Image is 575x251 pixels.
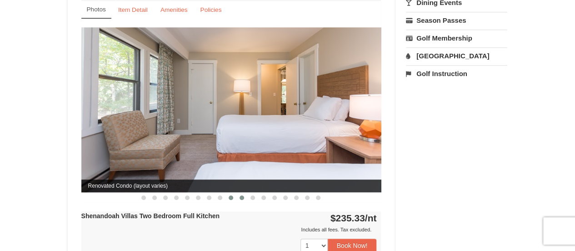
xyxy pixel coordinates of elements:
small: Amenities [160,6,188,13]
span: Renovated Condo (layout varies) [81,179,381,192]
a: [GEOGRAPHIC_DATA] [406,47,507,64]
a: Amenities [155,1,194,19]
a: Golf Instruction [406,65,507,82]
a: Item Detail [112,1,154,19]
a: Policies [194,1,227,19]
a: Season Passes [406,12,507,29]
strong: $235.33 [330,213,377,223]
div: Includes all fees. Tax excluded. [81,225,377,234]
span: /nt [365,213,377,223]
strong: Shenandoah Villas Two Bedroom Full Kitchen [81,212,220,220]
a: Photos [81,1,111,19]
small: Policies [200,6,221,13]
small: Photos [87,6,106,13]
a: Golf Membership [406,30,507,46]
img: Renovated Condo (layout varies) [81,27,381,192]
small: Item Detail [118,6,148,13]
